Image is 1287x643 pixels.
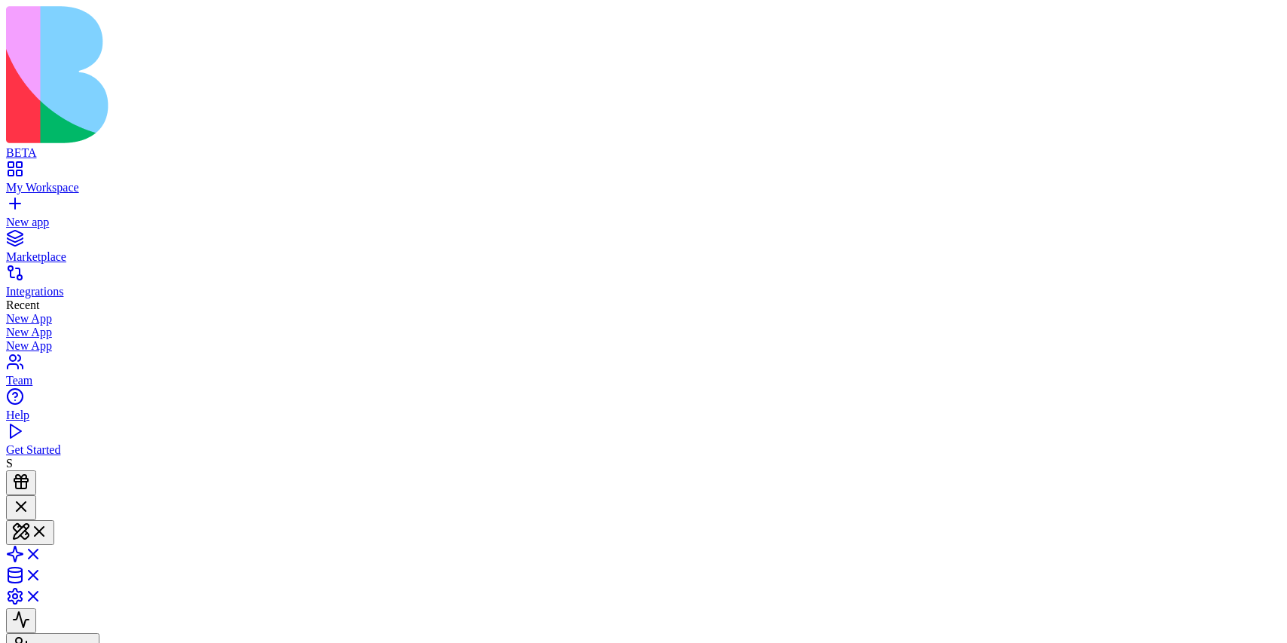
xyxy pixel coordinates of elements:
span: S [6,457,13,470]
div: BETA [6,146,1281,160]
div: Team [6,374,1281,387]
a: Help [6,395,1281,422]
a: New App [6,339,1281,353]
div: New app [6,216,1281,229]
a: New app [6,202,1281,229]
div: Integrations [6,285,1281,299]
a: Marketplace [6,237,1281,264]
a: New App [6,326,1281,339]
div: My Workspace [6,181,1281,194]
a: Team [6,360,1281,387]
a: New App [6,312,1281,326]
div: Help [6,409,1281,422]
div: Marketplace [6,250,1281,264]
a: Get Started [6,430,1281,457]
img: logo [6,6,612,143]
div: Get Started [6,443,1281,457]
span: Recent [6,299,39,311]
a: BETA [6,133,1281,160]
a: My Workspace [6,167,1281,194]
a: Integrations [6,271,1281,299]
